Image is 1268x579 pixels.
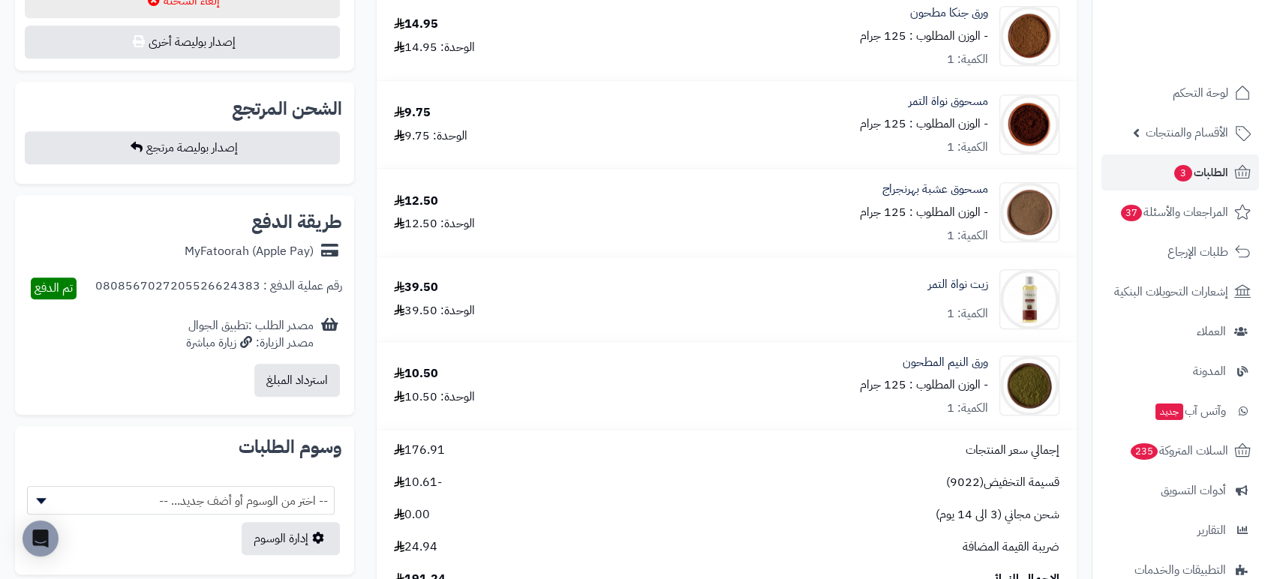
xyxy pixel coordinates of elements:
[1119,202,1228,223] span: المراجعات والأسئلة
[928,276,988,293] a: زيت نواة التمر
[1101,313,1259,349] a: العملاء
[1161,480,1226,501] span: أدوات التسويق
[23,520,59,556] div: Open Intercom Messenger
[394,506,430,523] span: 0.00
[251,213,342,231] h2: طريقة الدفع
[860,115,988,133] small: - الوزن المطلوب : 125 جرام
[1101,472,1259,508] a: أدوات التسويق
[947,51,988,68] div: الكمية: 1
[1197,520,1226,541] span: التقارير
[394,127,467,145] div: الوحدة: 9.75
[1155,403,1183,420] span: جديد
[27,438,342,456] h2: وسوم الطلبات
[1101,75,1259,111] a: لوحة التحكم
[946,474,1059,491] span: قسيمة التخفيض(9022)
[1000,355,1059,415] img: 1752039124-Neem%20Powder%202-90x90.jpg
[909,93,988,110] a: مسحوق نواة التمر
[947,400,988,417] div: الكمية: 1
[394,302,475,319] div: الوحدة: 39.50
[1129,440,1228,461] span: السلات المتروكة
[1000,182,1059,242] img: 1746642204-Bhringraj%20Powder-90x90.jpg
[1101,274,1259,310] a: إشعارات التحويلات البنكية
[25,131,340,164] button: إصدار بوليصة مرتجع
[186,317,314,352] div: مصدر الطلب :تطبيق الجوال
[394,538,437,556] span: 24.94
[860,27,988,45] small: - الوزن المطلوب : 125 جرام
[1114,281,1228,302] span: إشعارات التحويلات البنكية
[394,104,431,121] div: 9.75
[966,442,1059,459] span: إجمالي سعر المنتجات
[394,388,475,406] div: الوحدة: 10.50
[1193,361,1226,382] span: المدونة
[394,193,438,210] div: 12.50
[947,139,988,156] div: الكمية: 1
[910,4,988,22] a: ورق جنكا مطحون
[186,334,314,352] div: مصدر الزيارة: زيارة مباشرة
[1173,162,1228,183] span: الطلبات
[1101,234,1259,270] a: طلبات الإرجاع
[1166,42,1254,73] img: logo-2.png
[860,376,988,394] small: - الوزن المطلوب : 125 جرام
[1101,194,1259,230] a: المراجعات والأسئلة37
[936,506,1059,523] span: شحن مجاني (3 الى 14 يوم)
[95,277,342,299] div: رقم عملية الدفع : 0808567027205526624383
[1101,433,1259,469] a: السلات المتروكة235
[1131,443,1158,460] span: 235
[903,354,988,371] a: ورق النيم المطحون
[1154,400,1226,421] span: وآتس آب
[1101,512,1259,548] a: التقارير
[1197,321,1226,342] span: العملاء
[394,442,445,459] span: 176.91
[25,25,340,58] button: إصدار بوليصة أخرى
[1173,82,1228,103] span: لوحة التحكم
[254,364,340,397] button: استرداد المبلغ
[1101,393,1259,429] a: وآتس آبجديد
[394,215,475,232] div: الوحدة: 12.50
[35,279,73,297] span: تم الدفع
[185,243,314,260] div: MyFatoorah (Apple Pay)
[1000,269,1059,329] img: 1748203453-Date%20Seed%20Oil%20100ml-90x90.jpg
[394,474,442,491] span: -10.61
[1146,122,1228,143] span: الأقسام والمنتجات
[1101,353,1259,389] a: المدونة
[860,203,988,221] small: - الوزن المطلوب : 125 جرام
[1167,241,1228,262] span: طلبات الإرجاع
[947,227,988,244] div: الكمية: 1
[1000,94,1059,154] img: 1737394487-Date%20Seed%20Powder-90x90.jpg
[232,100,342,118] h2: الشحن المرتجع
[394,39,475,56] div: الوحدة: 14.95
[1101,154,1259,190] a: الطلبات3
[28,487,334,515] span: -- اختر من الوسوم أو أضف جديد... --
[1121,205,1142,221] span: 37
[27,486,335,514] span: -- اختر من الوسوم أو أضف جديد... --
[394,279,438,296] div: 39.50
[1174,165,1192,181] span: 3
[882,181,988,198] a: مسحوق عشبة بهرنجراج
[1000,6,1059,66] img: 1737394227-Ginkgo%20Leaves%20Powder-90x90.jpg
[242,522,340,555] a: إدارة الوسوم
[394,16,438,33] div: 14.95
[963,538,1059,556] span: ضريبة القيمة المضافة
[947,305,988,322] div: الكمية: 1
[394,365,438,382] div: 10.50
